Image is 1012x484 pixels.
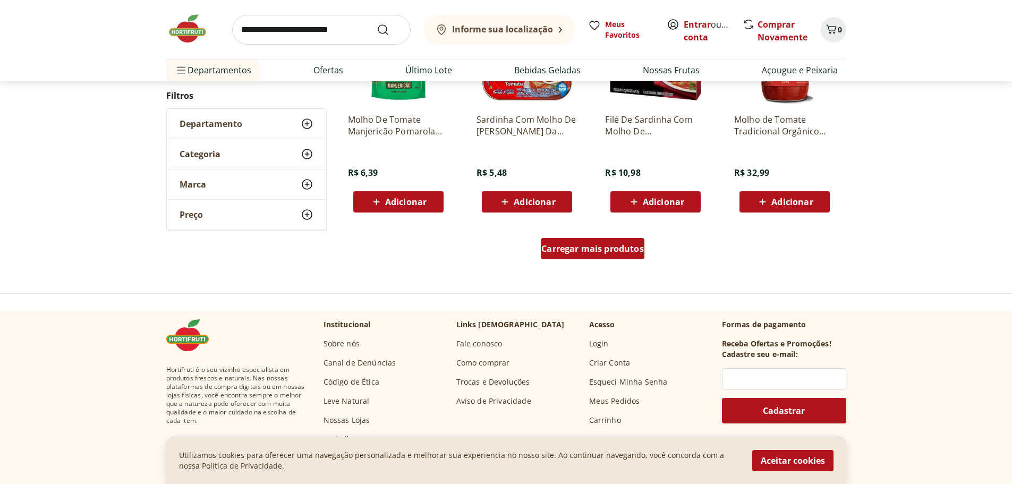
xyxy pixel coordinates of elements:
[605,114,706,137] a: Filé De Sardinha Com Molho De [PERSON_NAME] Da Costa 125G
[456,396,531,406] a: Aviso de Privacidade
[514,64,581,77] a: Bebidas Geladas
[324,358,396,368] a: Canal de Denúncias
[763,406,805,415] span: Cadastrar
[456,358,510,368] a: Como comprar
[605,19,654,40] span: Meus Favoritos
[377,23,402,36] button: Submit Search
[758,19,807,43] a: Comprar Novamente
[739,191,830,213] button: Adicionar
[482,191,572,213] button: Adicionar
[167,139,326,169] button: Categoria
[610,191,701,213] button: Adicionar
[589,415,621,426] a: Carrinho
[313,64,343,77] a: Ofertas
[456,319,565,330] p: Links [DEMOGRAPHIC_DATA]
[324,377,379,387] a: Código de Ética
[771,198,813,206] span: Adicionar
[456,338,503,349] a: Fale conosco
[166,13,219,45] img: Hortifruti
[456,377,530,387] a: Trocas e Devoluções
[589,396,640,406] a: Meus Pedidos
[385,198,427,206] span: Adicionar
[762,64,838,77] a: Açougue e Peixaria
[722,338,831,349] h3: Receba Ofertas e Promoções!
[722,398,846,423] button: Cadastrar
[175,57,251,83] span: Departamentos
[348,167,378,179] span: R$ 6,39
[324,338,360,349] a: Sobre nós
[166,366,307,425] span: Hortifruti é o seu vizinho especialista em produtos frescos e naturais. Nas nossas plataformas de...
[477,167,507,179] span: R$ 5,48
[353,191,444,213] button: Adicionar
[734,167,769,179] span: R$ 32,99
[821,17,846,43] button: Carrinho
[180,209,203,220] span: Preço
[643,198,684,206] span: Adicionar
[588,19,654,40] a: Meus Favoritos
[167,169,326,199] button: Marca
[175,57,188,83] button: Menu
[589,319,615,330] p: Acesso
[180,149,220,159] span: Categoria
[166,85,327,106] h2: Filtros
[684,19,711,30] a: Entrar
[684,19,742,43] a: Criar conta
[166,319,219,351] img: Hortifruti
[589,358,631,368] a: Criar Conta
[180,118,242,129] span: Departamento
[405,64,452,77] a: Último Lote
[514,198,555,206] span: Adicionar
[752,450,834,471] button: Aceitar cookies
[348,114,449,137] a: Molho De Tomate Manjericão Pomarola Sabores Sachê 300G
[324,434,389,445] a: Trabalhe Conosco
[541,244,644,253] span: Carregar mais produtos
[643,64,700,77] a: Nossas Frutas
[232,15,411,45] input: search
[541,238,644,264] a: Carregar mais produtos
[452,23,553,35] b: Informe sua localização
[722,319,846,330] p: Formas de pagamento
[180,179,206,190] span: Marca
[838,24,842,35] span: 0
[167,200,326,230] button: Preço
[423,15,575,45] button: Informe sua localização
[589,377,668,387] a: Esqueci Minha Senha
[324,396,370,406] a: Leve Natural
[179,450,739,471] p: Utilizamos cookies para oferecer uma navegação personalizada e melhorar sua experiencia no nosso ...
[589,338,609,349] a: Login
[324,319,371,330] p: Institucional
[477,114,577,137] a: Sardinha Com Molho De [PERSON_NAME] Da Costa Lata 84G
[684,18,731,44] span: ou
[734,114,835,137] a: Molho de Tomate Tradicional Orgânico Natural Da Terra 330g
[722,349,798,360] h3: Cadastre seu e-mail:
[324,415,370,426] a: Nossas Lojas
[167,109,326,139] button: Departamento
[605,167,640,179] span: R$ 10,98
